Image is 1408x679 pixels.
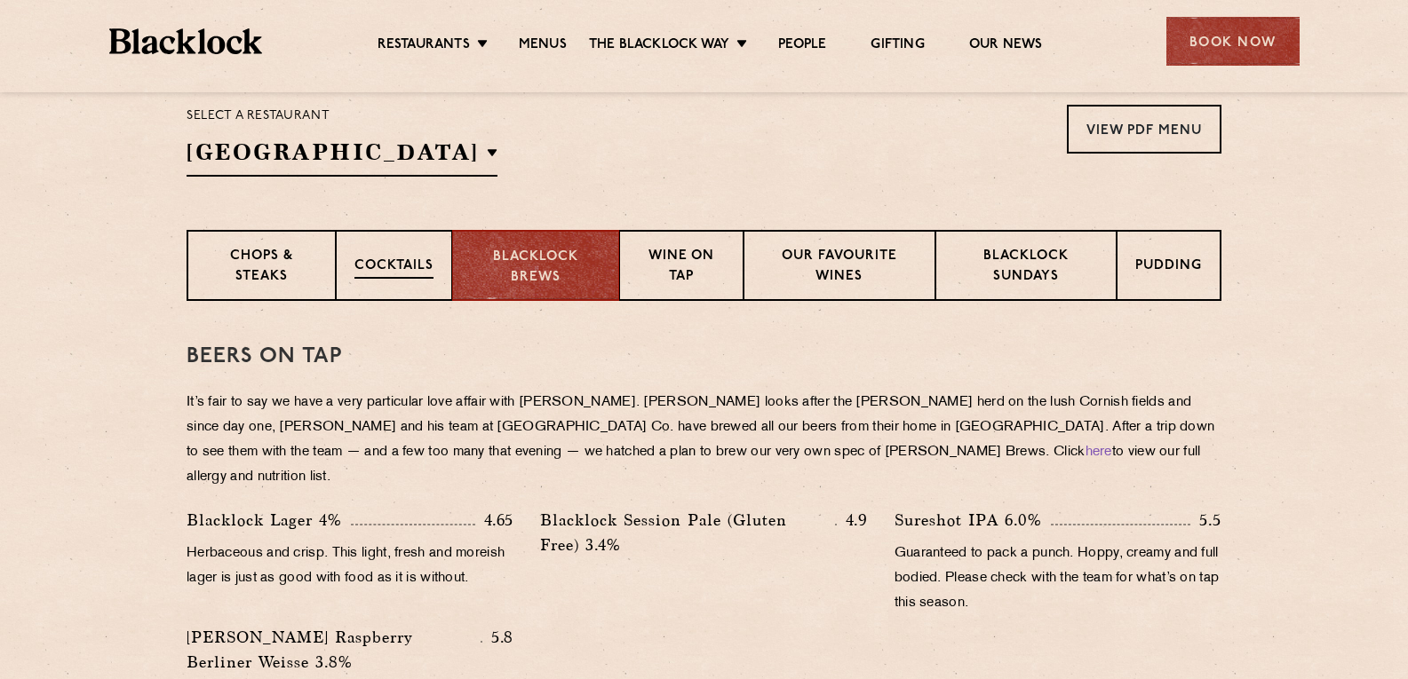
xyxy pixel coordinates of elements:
p: Chops & Steaks [206,247,317,288]
img: BL_Textured_Logo-footer-cropped.svg [109,28,263,54]
p: Blacklock Sundays [954,247,1098,288]
p: Blacklock Session Pale (Gluten Free) 3.4% [540,508,835,557]
a: Restaurants [378,36,470,56]
a: Gifting [871,36,924,56]
a: The Blacklock Way [589,36,729,56]
p: Blacklock Lager 4% [187,508,351,533]
p: It’s fair to say we have a very particular love affair with [PERSON_NAME]. [PERSON_NAME] looks af... [187,391,1221,490]
div: Book Now [1166,17,1300,66]
p: Our favourite wines [762,247,916,288]
p: 4.65 [475,509,513,532]
p: Sureshot IPA 6.0% [895,508,1051,533]
h3: Beers on tap [187,345,1221,368]
p: [PERSON_NAME] Raspberry Berliner Weisse 3.8% [187,625,481,675]
h2: [GEOGRAPHIC_DATA] [187,137,497,177]
p: 5.5 [1190,509,1221,532]
a: Our News [969,36,1043,56]
p: 5.8 [482,626,514,649]
p: 4.9 [837,509,868,532]
a: here [1086,446,1112,459]
p: Guaranteed to pack a punch. Hoppy, creamy and full bodied. Please check with the team for what’s ... [895,541,1221,616]
a: Menus [519,36,567,56]
p: Select a restaurant [187,105,497,128]
p: Blacklock Brews [471,248,601,288]
p: Cocktails [354,257,434,279]
p: Pudding [1135,257,1202,279]
a: View PDF Menu [1067,105,1221,154]
p: Herbaceous and crisp. This light, fresh and moreish lager is just as good with food as it is with... [187,541,513,591]
a: People [778,36,826,56]
p: Wine on Tap [638,247,725,288]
